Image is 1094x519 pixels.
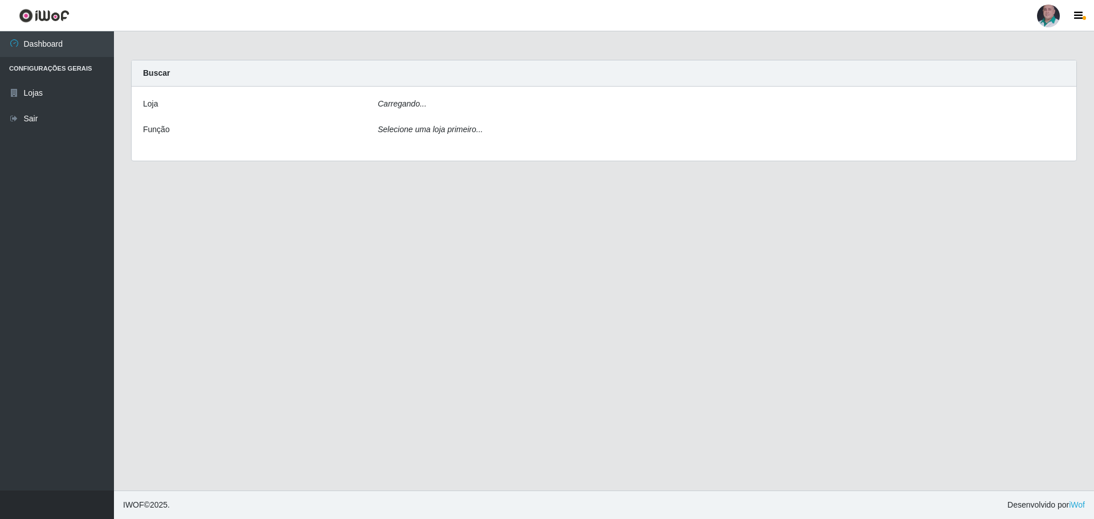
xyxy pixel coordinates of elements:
[143,98,158,110] label: Loja
[1007,499,1085,511] span: Desenvolvido por
[378,99,427,108] i: Carregando...
[123,499,170,511] span: © 2025 .
[143,68,170,77] strong: Buscar
[19,9,70,23] img: CoreUI Logo
[123,500,144,509] span: IWOF
[378,125,483,134] i: Selecione uma loja primeiro...
[143,124,170,136] label: Função
[1069,500,1085,509] a: iWof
